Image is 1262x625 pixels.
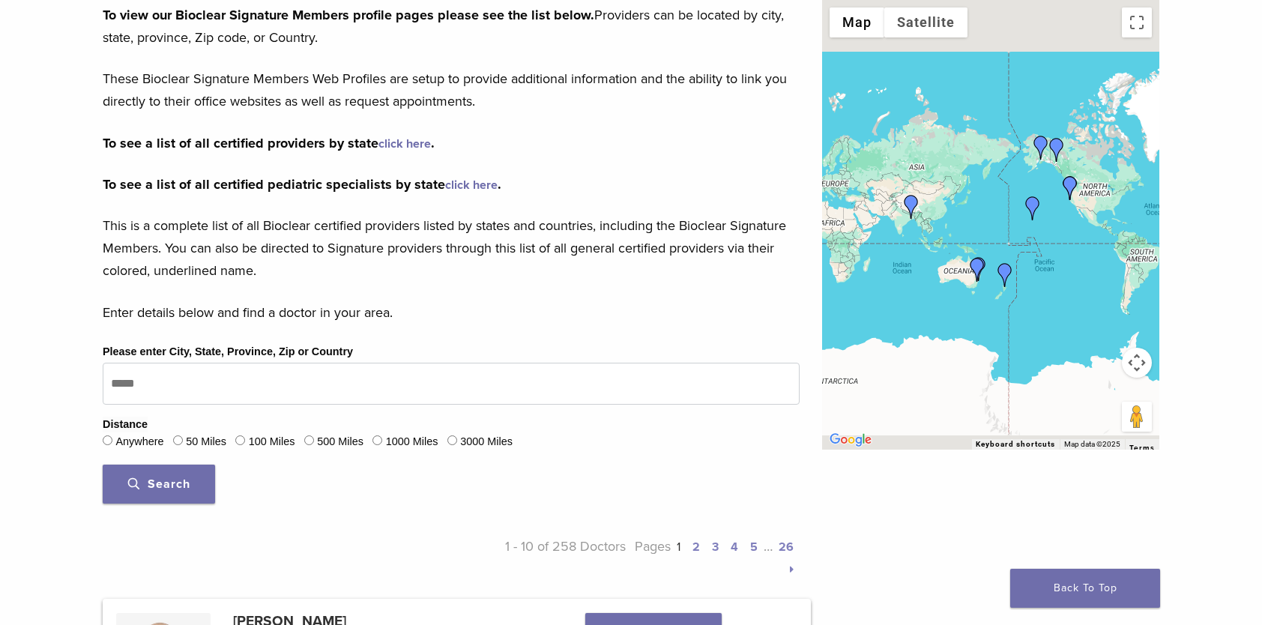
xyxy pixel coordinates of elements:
[103,176,501,193] strong: To see a list of all certified pediatric specialists by state .
[103,301,800,324] p: Enter details below and find a doctor in your area.
[1064,440,1120,448] span: Map data ©2025
[764,538,773,555] span: …
[186,434,226,450] label: 50 Miles
[677,540,680,555] a: 1
[451,535,626,580] p: 1 - 10 of 258 Doctors
[103,214,800,282] p: This is a complete list of all Bioclear certified providers listed by states and countries, inclu...
[965,258,989,282] div: Dr. Geoffrey Wan
[626,535,800,580] p: Pages
[249,434,295,450] label: 100 Miles
[386,434,438,450] label: 1000 Miles
[128,477,190,492] span: Search
[378,136,431,151] a: click here
[779,540,794,555] a: 26
[1122,402,1152,432] button: Drag Pegman onto the map to open Street View
[976,439,1055,450] button: Keyboard shortcuts
[1021,196,1045,220] div: Dr. Kris Nip
[460,434,513,450] label: 3000 Miles
[967,257,991,281] div: Dr. Edward Boulton
[750,540,758,555] a: 5
[103,7,594,23] strong: To view our Bioclear Signature Members profile pages please see the list below.
[103,344,353,360] label: Please enter City, State, Province, Zip or Country
[899,195,923,219] div: Dr. Disha Agarwal
[692,540,700,555] a: 2
[884,7,967,37] button: Show satellite imagery
[115,434,163,450] label: Anywhere
[445,178,498,193] a: click here
[1010,569,1160,608] a: Back To Top
[1029,136,1053,160] div: Dr. Robert Robinson
[826,430,875,450] img: Google
[1129,444,1155,453] a: Terms (opens in new tab)
[993,263,1017,287] div: kevin tims
[830,7,884,37] button: Show street map
[103,67,800,112] p: These Bioclear Signature Members Web Profiles are setup to provide additional information and the...
[731,540,738,555] a: 4
[826,430,875,450] a: Open this area in Google Maps (opens a new window)
[103,135,435,151] strong: To see a list of all certified providers by state .
[103,465,215,504] button: Search
[1058,176,1082,200] div: Li Jia Sheng
[317,434,363,450] label: 500 Miles
[1045,138,1069,162] div: Dr. Rosh Govindasamy
[712,540,719,555] a: 3
[1122,7,1152,37] button: Toggle fullscreen view
[103,417,148,433] legend: Distance
[103,4,800,49] p: Providers can be located by city, state, province, Zip code, or Country.
[1122,348,1152,378] button: Map camera controls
